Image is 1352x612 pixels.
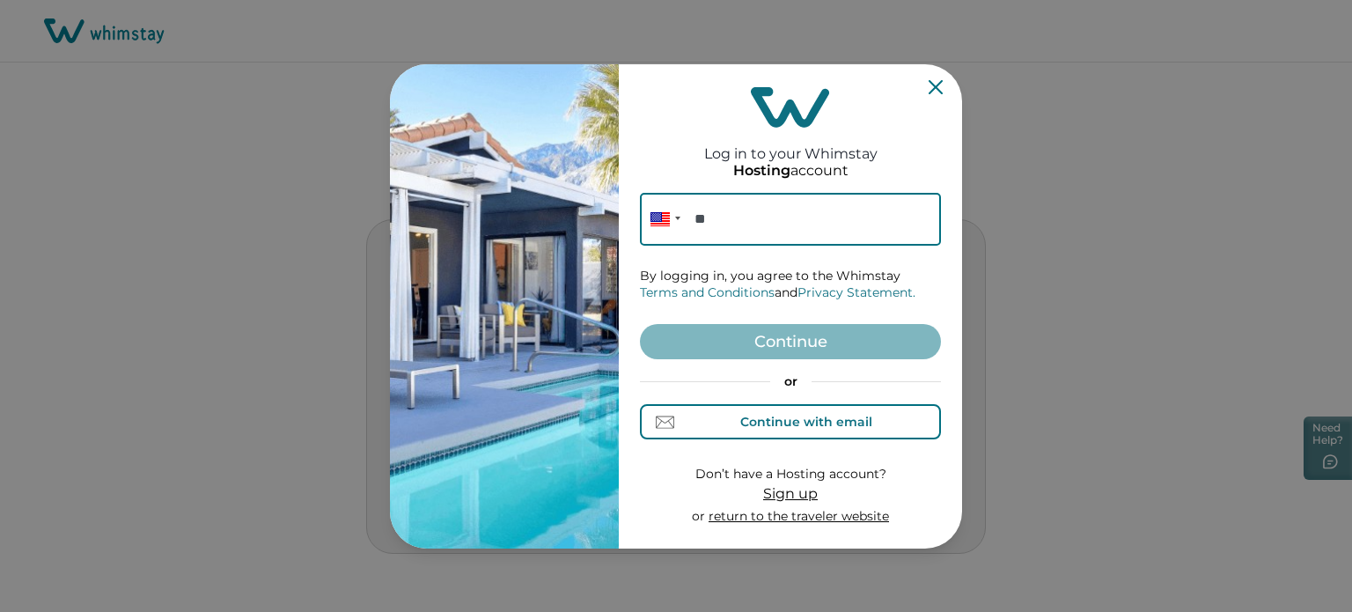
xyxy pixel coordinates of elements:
[390,64,619,549] img: auth-banner
[692,508,889,526] p: or
[740,415,872,429] div: Continue with email
[709,508,889,524] a: return to the traveler website
[751,87,830,128] img: login-logo
[640,324,941,359] button: Continue
[704,128,878,162] h2: Log in to your Whimstay
[640,268,941,302] p: By logging in, you agree to the Whimstay and
[640,193,686,246] div: United States: + 1
[797,284,915,300] a: Privacy Statement.
[640,404,941,439] button: Continue with email
[763,485,818,502] span: Sign up
[733,162,849,180] p: account
[692,466,889,483] p: Don’t have a Hosting account?
[640,284,775,300] a: Terms and Conditions
[640,373,941,391] p: or
[929,80,943,94] button: Close
[733,162,790,180] p: Hosting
